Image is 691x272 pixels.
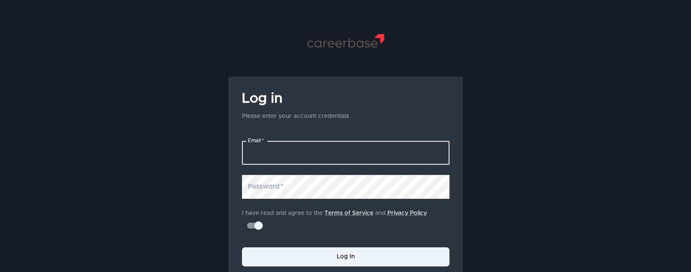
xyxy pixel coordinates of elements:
p: Please enter your account credentials [242,112,349,120]
label: Email [248,137,264,144]
p: I have read and agree to the and [242,209,449,218]
a: Privacy Policy [387,210,427,216]
button: Log In [242,247,449,266]
a: Terms of Service [324,210,373,216]
h4: Log in [242,90,349,107]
